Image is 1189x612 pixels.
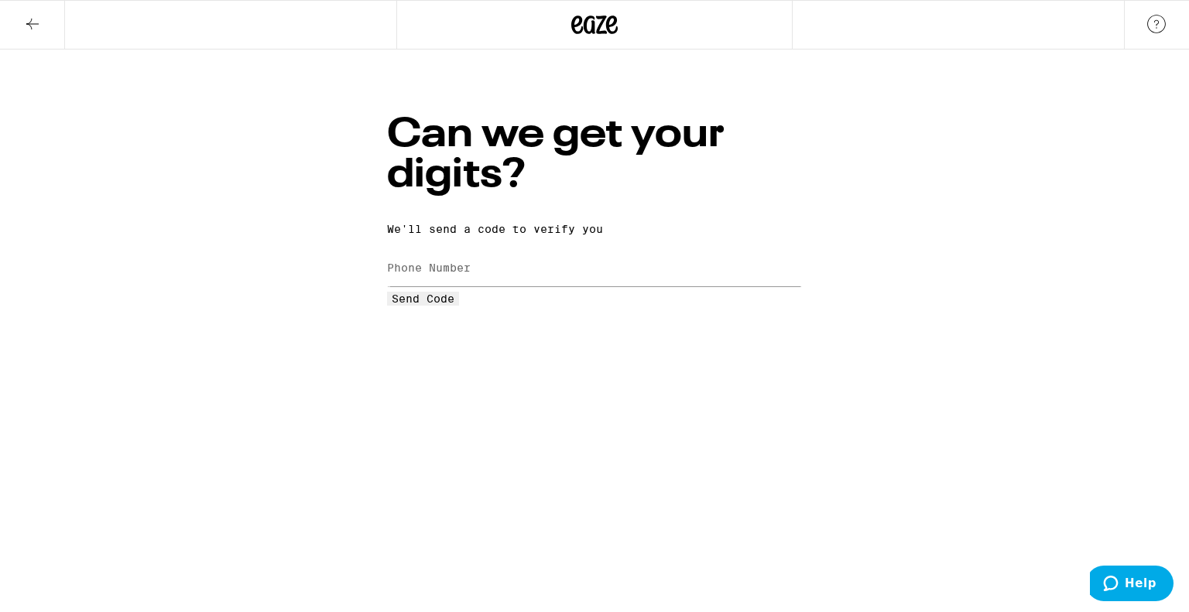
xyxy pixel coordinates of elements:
[387,115,802,196] h1: Can we get your digits?
[1090,566,1174,604] iframe: Opens a widget where you can find more information
[387,292,459,306] button: Send Code
[387,262,471,274] label: Phone Number
[392,292,454,305] span: Send Code
[387,223,802,235] p: We'll send a code to verify you
[387,251,802,286] input: Phone Number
